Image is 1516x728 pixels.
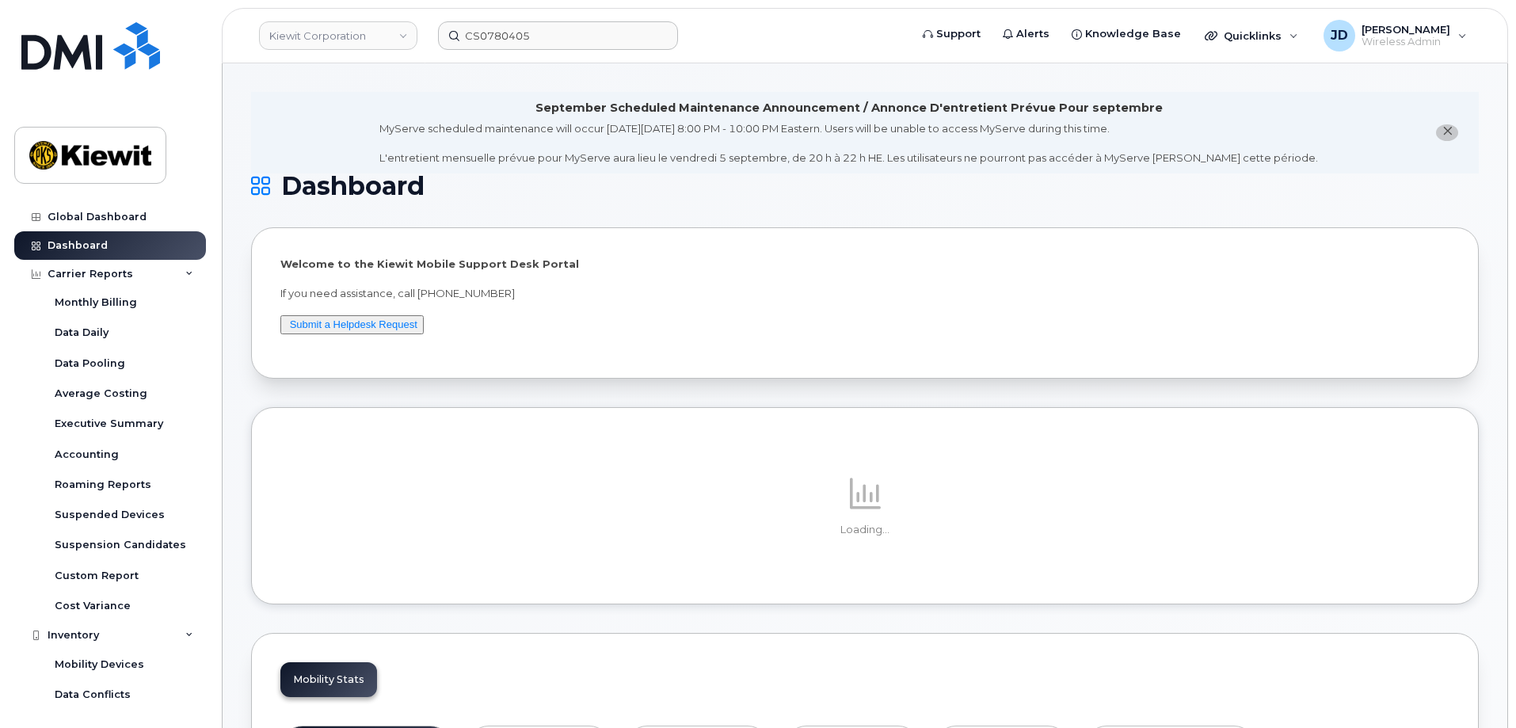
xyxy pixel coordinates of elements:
[379,121,1318,166] div: MyServe scheduled maintenance will occur [DATE][DATE] 8:00 PM - 10:00 PM Eastern. Users will be u...
[280,257,1449,272] p: Welcome to the Kiewit Mobile Support Desk Portal
[280,523,1449,537] p: Loading...
[1436,124,1458,141] button: close notification
[280,315,424,335] button: Submit a Helpdesk Request
[290,318,417,330] a: Submit a Helpdesk Request
[281,174,425,198] span: Dashboard
[535,100,1163,116] div: September Scheduled Maintenance Announcement / Annonce D'entretient Prévue Pour septembre
[1447,659,1504,716] iframe: Messenger Launcher
[280,286,1449,301] p: If you need assistance, call [PHONE_NUMBER]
